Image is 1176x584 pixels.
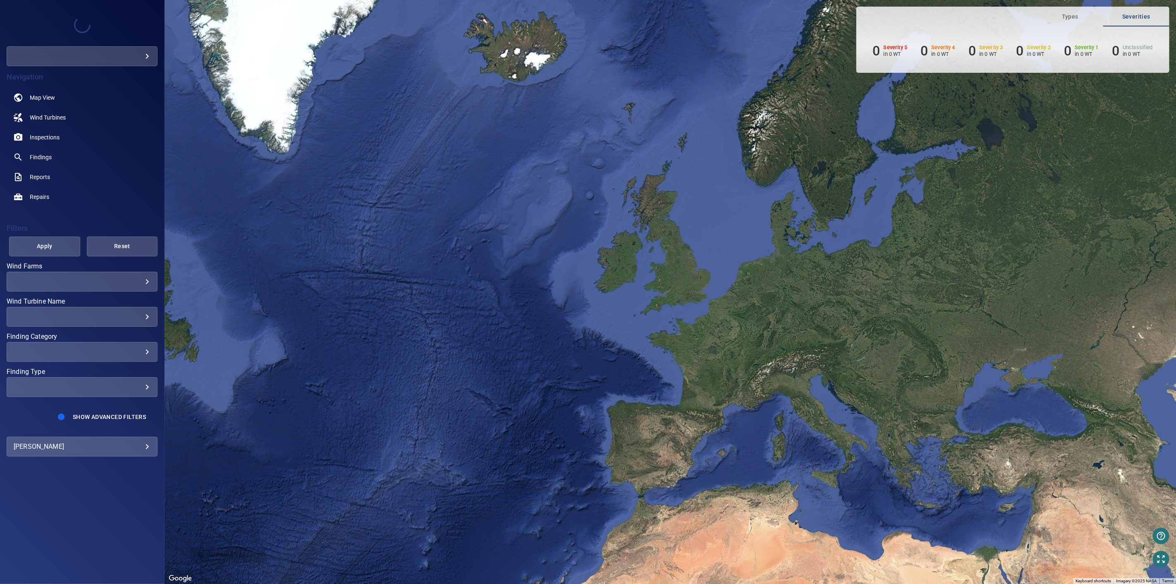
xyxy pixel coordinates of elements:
h6: 0 [1112,43,1119,59]
img: Google [167,573,194,584]
a: Terms (opens in new tab) [1162,579,1174,583]
h4: Filters [7,224,158,232]
label: Wind Farms [7,263,158,270]
div: Finding Category [7,342,158,362]
div: Wind Farms [7,272,158,292]
a: windturbines noActive [7,108,158,127]
h6: Severity 3 [979,45,1003,50]
h6: Unclassified [1123,45,1153,50]
div: Finding Type [7,377,158,397]
li: Severity 4 [920,43,955,59]
span: Findings [30,153,52,161]
h6: 0 [920,43,928,59]
p: in 0 WT [1123,51,1153,57]
span: Imagery ©2025 NASA [1116,579,1157,583]
h6: Severity 2 [1027,45,1051,50]
span: Wind Turbines [30,113,66,122]
label: Finding Type [7,369,158,375]
h6: 0 [873,43,880,59]
button: Reset [87,237,158,256]
span: Types [1042,12,1098,22]
span: Map View [30,93,55,102]
p: in 0 WT [1075,51,1099,57]
h6: Severity 5 [884,45,908,50]
span: Severities [1108,12,1164,22]
p: in 0 WT [979,51,1003,57]
label: Finding Category [7,333,158,340]
li: Severity Unclassified [1112,43,1153,59]
button: Keyboard shortcuts [1076,578,1111,584]
span: Reports [30,173,50,181]
p: in 0 WT [1027,51,1051,57]
h6: 0 [1064,43,1071,59]
span: Repairs [30,193,49,201]
li: Severity 1 [1064,43,1099,59]
div: Wind Turbine Name [7,307,158,327]
span: Reset [97,241,148,251]
a: repairs noActive [7,187,158,207]
a: reports noActive [7,167,158,187]
h4: Navigation [7,73,158,81]
a: findings noActive [7,147,158,167]
label: Wind Turbine Name [7,298,158,305]
li: Severity 2 [1016,43,1051,59]
p: in 0 WT [884,51,908,57]
h6: 0 [1016,43,1024,59]
button: Apply [9,237,80,256]
li: Severity 5 [873,43,908,59]
span: Inspections [30,133,60,141]
div: [PERSON_NAME] [14,440,151,453]
h6: Severity 4 [932,45,956,50]
li: Severity 3 [968,43,1003,59]
span: Apply [19,241,70,251]
p: in 0 WT [932,51,956,57]
h6: 0 [968,43,976,59]
a: map noActive [7,88,158,108]
span: Show Advanced Filters [73,414,146,420]
div: fullcircleheyshammoss [7,46,158,66]
h6: Severity 1 [1075,45,1099,50]
button: Show Advanced Filters [68,410,151,424]
a: inspections noActive [7,127,158,147]
a: Open this area in Google Maps (opens a new window) [167,573,194,584]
